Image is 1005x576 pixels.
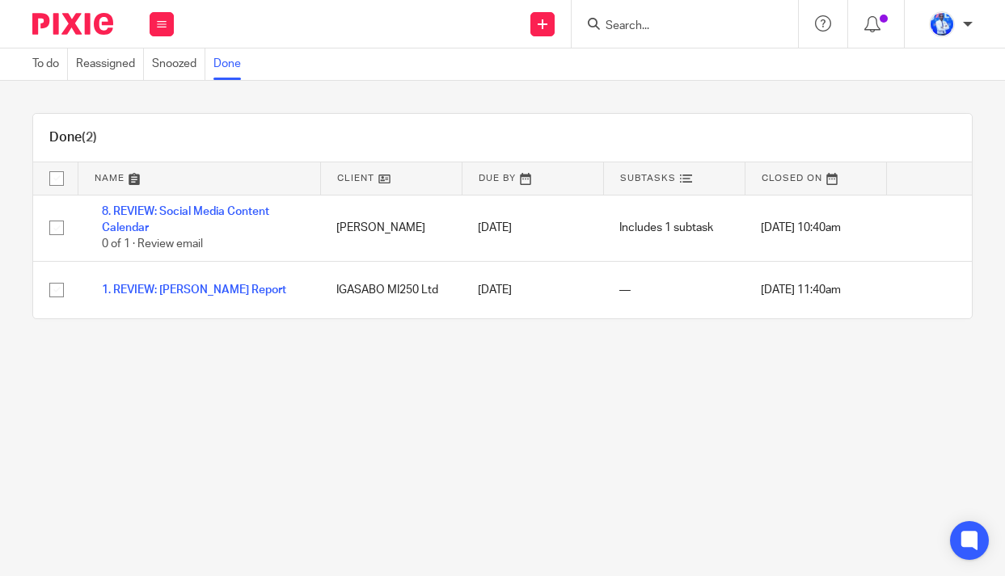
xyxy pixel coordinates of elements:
[620,174,676,183] span: Subtasks
[619,222,713,233] span: Includes 1 subtask
[745,261,886,318] td: [DATE] 11:40am
[102,206,269,233] a: 8. REVIEW: Social Media Content Calendar
[82,131,97,144] span: (2)
[152,48,205,80] a: Snoozed
[320,261,462,318] td: IGASABO MI250 Ltd
[76,48,144,80] a: Reassigned
[462,261,603,318] td: [DATE]
[32,48,68,80] a: To do
[745,195,886,261] td: [DATE] 10:40am
[213,48,249,80] a: Done
[462,195,603,261] td: [DATE]
[32,13,113,35] img: Pixie
[929,11,955,37] img: WhatsApp%20Image%202022-01-17%20at%2010.26.43%20PM.jpeg
[49,129,97,146] h1: Done
[320,195,462,261] td: [PERSON_NAME]
[102,238,203,250] span: 0 of 1 · Review email
[603,261,745,318] td: —
[604,19,750,34] input: Search
[102,284,286,296] a: 1. REVIEW: [PERSON_NAME] Report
